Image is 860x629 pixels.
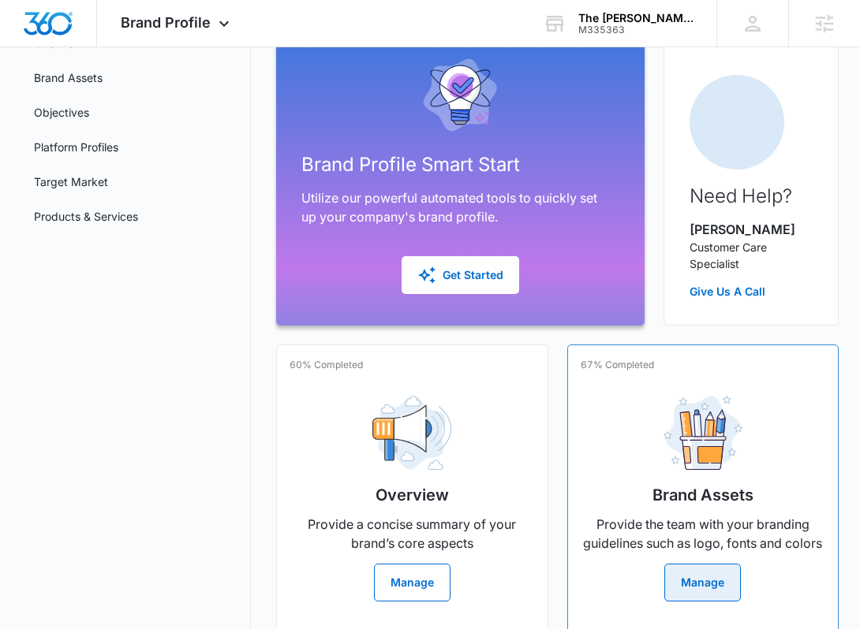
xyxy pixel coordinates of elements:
p: Customer Care Specialist [690,239,813,272]
div: account name [578,12,694,24]
h2: Overview [376,483,449,507]
a: Overview [34,35,83,51]
a: Target Market [34,173,108,190]
a: Objectives [34,104,89,121]
h2: Brand Assets [652,483,753,507]
p: Provide the team with your branding guidelines such as logo, fonts and colors [581,515,825,553]
div: account id [578,24,694,35]
div: Get Started [417,266,503,285]
span: Brand Profile [121,14,211,31]
p: 67% Completed [581,358,654,372]
button: Manage [374,564,451,601]
a: Platform Profiles [34,139,118,155]
p: [PERSON_NAME] [690,220,813,239]
p: Utilize our powerful automated tools to quickly set up your company's brand profile. [301,188,613,226]
a: Give Us A Call [690,283,813,300]
p: 60% Completed [290,358,363,372]
a: Products & Services [34,208,138,225]
h2: Need Help? [690,182,813,210]
button: Get Started [402,256,519,294]
a: Brand Assets [34,69,103,86]
h2: Brand Profile Smart Start [301,151,613,179]
p: Provide a concise summary of your brand’s core aspects [290,515,534,553]
img: Kadin Cathey [690,75,784,169]
button: Manage [664,564,741,601]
